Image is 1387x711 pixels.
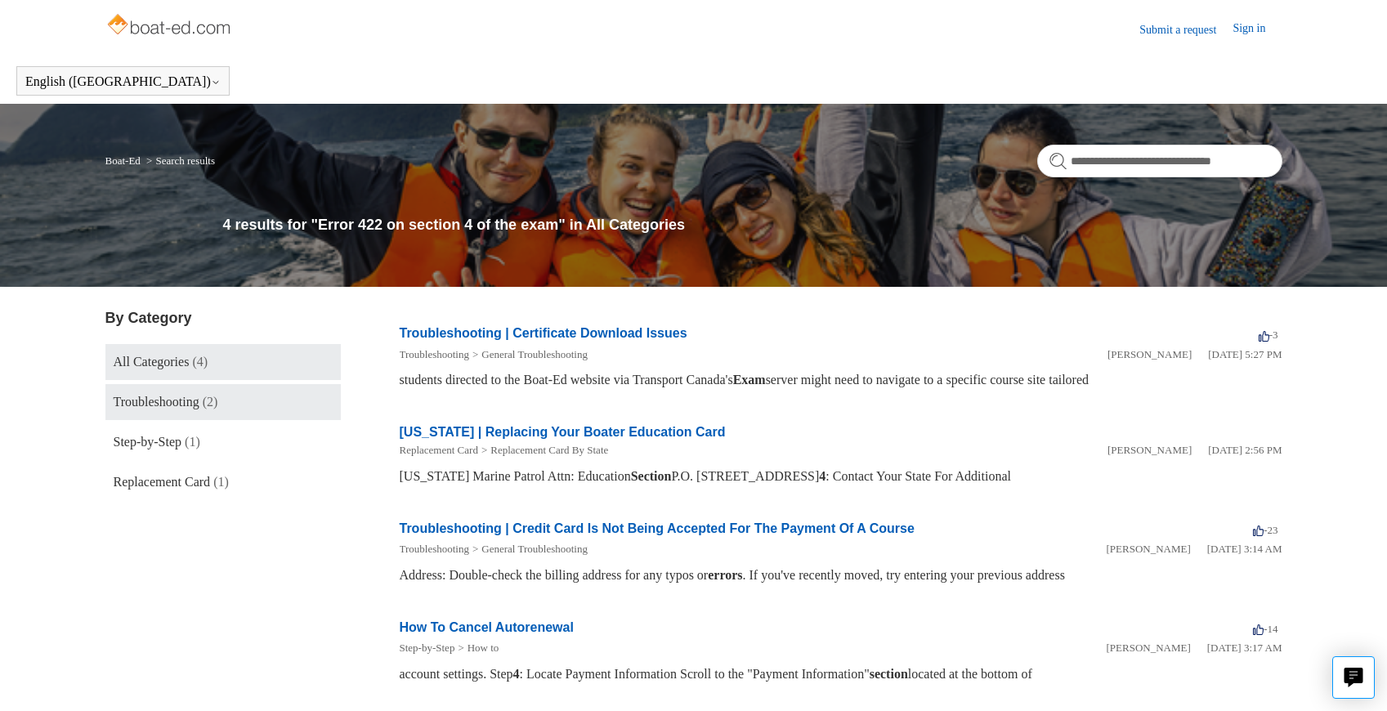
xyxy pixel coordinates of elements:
[400,348,469,360] a: Troubleshooting
[1253,524,1277,536] span: -23
[185,435,200,449] span: (1)
[1107,442,1192,458] li: [PERSON_NAME]
[1253,623,1277,635] span: -14
[1208,348,1282,360] time: 01/05/2024, 17:27
[1139,21,1233,38] a: Submit a request
[105,344,341,380] a: All Categories (4)
[114,395,199,409] span: Troubleshooting
[105,10,235,42] img: Boat-Ed Help Center home page
[400,521,915,535] a: Troubleshooting | Credit Card Is Not Being Accepted For The Payment Of A Course
[114,435,182,449] span: Step-by-Step
[490,444,608,456] a: Replacement Card By State
[400,425,726,439] a: [US_STATE] | Replacing Your Boater Education Card
[1332,656,1375,699] button: Live chat
[1106,541,1190,557] li: [PERSON_NAME]
[469,541,588,557] li: General Troubleshooting
[454,640,499,656] li: How to
[481,348,588,360] a: General Troubleshooting
[400,543,469,555] a: Troubleshooting
[1207,543,1282,555] time: 03/16/2022, 03:14
[513,667,520,681] em: 4
[114,475,211,489] span: Replacement Card
[1106,640,1190,656] li: [PERSON_NAME]
[105,384,341,420] a: Troubleshooting (2)
[1208,444,1282,456] time: 05/21/2024, 14:56
[114,355,190,369] span: All Categories
[400,467,1282,486] div: [US_STATE] Marine Patrol Attn: Education P.O. [STREET_ADDRESS] : Contact Your State For Additional
[1207,642,1282,654] time: 03/16/2022, 03:17
[192,355,208,369] span: (4)
[400,541,469,557] li: Troubleshooting
[400,370,1282,390] div: students directed to the Boat-Ed website via Transport Canada's server might need to navigate to ...
[870,667,908,681] em: section
[203,395,218,409] span: (2)
[1259,329,1278,341] span: -3
[105,424,341,460] a: Step-by-Step (1)
[400,664,1282,684] div: account settings. Step : Locate Payment Information Scroll to the "Payment Information" located a...
[105,154,144,167] li: Boat-Ed
[400,640,455,656] li: Step-by-Step
[143,154,215,167] li: Search results
[400,347,469,363] li: Troubleshooting
[213,475,229,489] span: (1)
[400,620,574,634] a: How To Cancel Autorenewal
[469,347,588,363] li: General Troubleshooting
[400,642,455,654] a: Step-by-Step
[478,442,608,458] li: Replacement Card By State
[400,566,1282,585] div: Address: Double-check the billing address for any typos or . If you've recently moved, try enteri...
[733,373,766,387] em: Exam
[1037,145,1282,177] input: Search
[1233,20,1282,39] a: Sign in
[25,74,221,89] button: English ([GEOGRAPHIC_DATA])
[468,642,499,654] a: How to
[631,469,672,483] em: Section
[400,444,478,456] a: Replacement Card
[105,154,141,167] a: Boat-Ed
[481,543,588,555] a: General Troubleshooting
[400,442,478,458] li: Replacement Card
[400,326,687,340] a: Troubleshooting | Certificate Download Issues
[708,568,742,582] em: errors
[819,469,825,483] em: 4
[1107,347,1192,363] li: [PERSON_NAME]
[223,214,1282,236] h1: 4 results for "Error 422 on section 4 of the exam" in All Categories
[105,307,341,329] h3: By Category
[105,464,341,500] a: Replacement Card (1)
